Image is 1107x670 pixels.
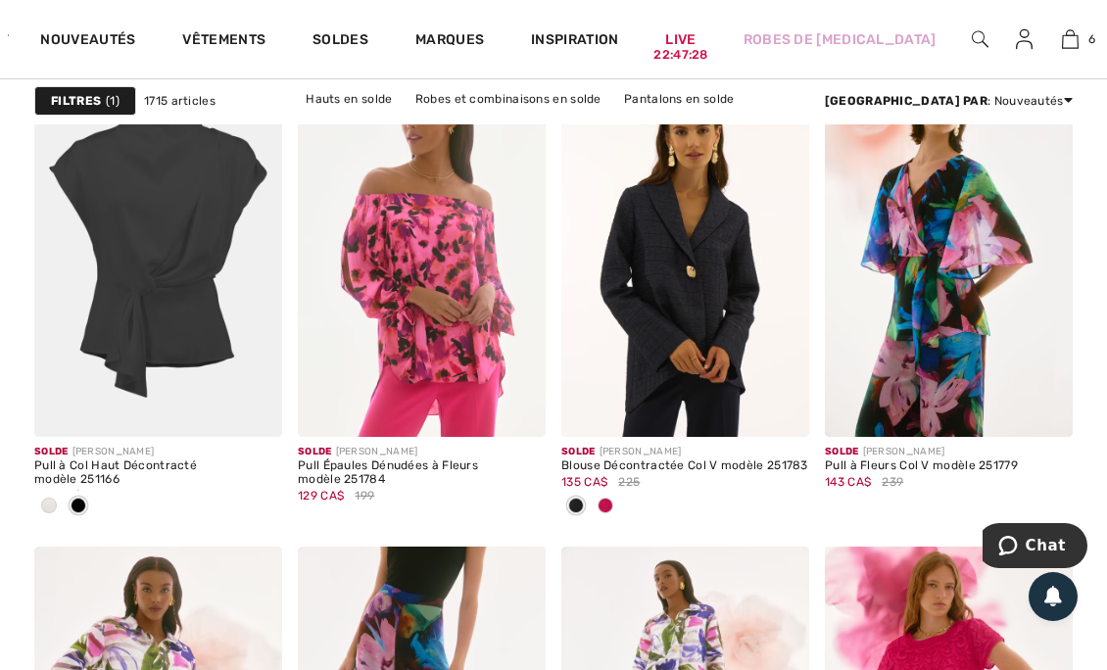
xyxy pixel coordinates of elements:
[144,92,216,110] span: 1715 articles
[1000,27,1048,52] a: Se connecter
[92,487,112,504] span: 149
[64,491,93,523] div: Black
[1062,27,1079,51] img: Mon panier
[106,92,120,110] span: 1
[744,29,937,50] a: Robes de [MEDICAL_DATA]
[51,92,101,110] strong: Filtres
[34,66,282,438] img: Pull à Col Haut Décontracté modèle 251166. Vanille
[34,491,64,523] div: Vanilla
[298,445,546,459] div: [PERSON_NAME]
[561,445,809,459] div: [PERSON_NAME]
[40,31,135,52] a: Nouveautés
[561,446,596,457] span: Solde
[182,31,265,52] a: Vêtements
[531,31,618,52] span: Inspiration
[653,46,707,65] div: 22:47:28
[34,446,69,457] span: Solde
[355,487,374,504] span: 199
[983,523,1087,572] iframe: Ouvre un widget dans lequel vous pouvez chatter avec l’un de nos agents
[825,459,1073,473] div: Pull à Fleurs Col V modèle 251779
[825,92,1073,110] div: : Nouveautés
[298,489,344,502] span: 129 CA$
[415,31,484,52] a: Marques
[298,66,546,438] img: Pull Épaules Dénudées à Fleurs modèle 251784. Noir/Multi
[825,446,859,457] span: Solde
[296,86,402,112] a: Hauts en solde
[34,445,282,459] div: [PERSON_NAME]
[1016,27,1033,51] img: Mes infos
[468,112,640,137] a: Vestes et blazers en solde
[561,475,607,489] span: 135 CA$
[972,27,988,51] img: recherche
[298,459,546,487] div: Pull Épaules Dénudées à Fleurs modèle 251784
[618,473,640,491] span: 225
[406,86,611,112] a: Robes et combinaisons en solde
[614,86,744,112] a: Pantalons en solde
[8,16,9,55] img: 1ère Avenue
[882,473,903,491] span: 239
[1049,27,1090,51] a: 6
[644,112,750,137] a: Jupes en solde
[591,491,620,523] div: Geranium
[34,459,282,487] div: Pull à Col Haut Décontracté modèle 251166
[825,66,1073,438] img: Pull à Fleurs Col V modèle 251779. Noir/Multi
[290,112,465,137] a: Pulls et cardigans en solde
[561,66,809,438] img: Blouse Décontractée Col V modèle 251783. Bleu Nuit
[34,489,81,502] span: 104 CA$
[561,491,591,523] div: Midnight Blue
[825,475,871,489] span: 143 CA$
[825,94,987,108] strong: [GEOGRAPHIC_DATA] par
[825,445,1073,459] div: [PERSON_NAME]
[313,31,368,52] a: Soldes
[665,29,696,50] a: Live22:47:28
[298,446,332,457] span: Solde
[1088,30,1095,48] span: 6
[561,459,809,473] div: Blouse Décontractée Col V modèle 251783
